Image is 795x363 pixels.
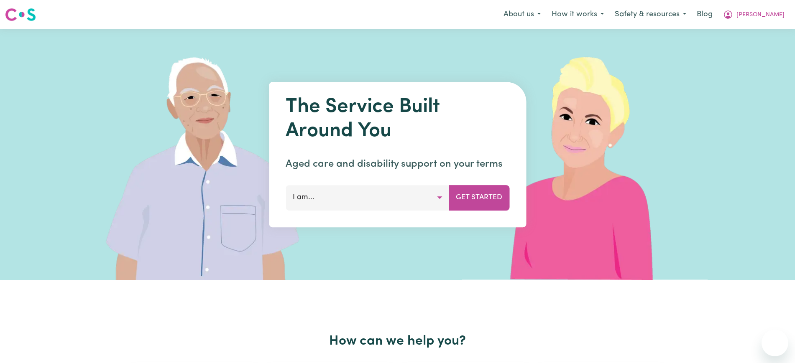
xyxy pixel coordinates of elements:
button: How it works [546,6,609,23]
img: Careseekers logo [5,7,36,22]
a: Blog [692,5,718,24]
h2: How can we help you? [127,333,669,349]
button: I am... [286,185,449,210]
a: Careseekers logo [5,5,36,24]
button: Safety & resources [609,6,692,23]
span: [PERSON_NAME] [736,10,785,20]
button: Get Started [449,185,509,210]
button: About us [498,6,546,23]
p: Aged care and disability support on your terms [286,157,509,172]
iframe: Button to launch messaging window [762,330,788,356]
button: My Account [718,6,790,23]
h1: The Service Built Around You [286,95,509,143]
